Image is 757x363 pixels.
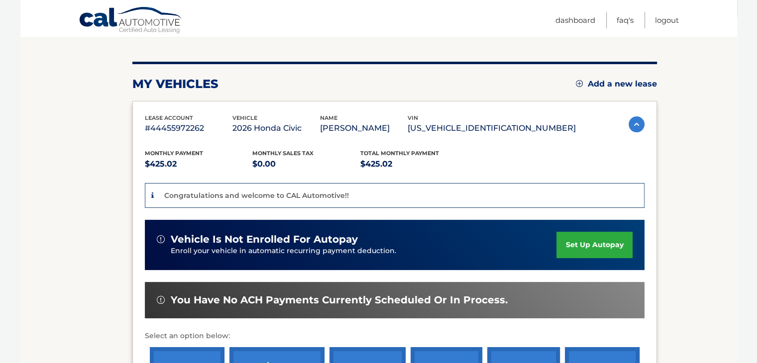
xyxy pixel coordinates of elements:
p: Enroll your vehicle in automatic recurring payment deduction. [171,246,557,257]
p: #44455972262 [145,121,232,135]
span: Monthly sales Tax [252,150,314,157]
span: vehicle [232,114,257,121]
p: $425.02 [145,157,253,171]
span: vin [408,114,418,121]
p: Select an option below: [145,330,645,342]
span: lease account [145,114,193,121]
span: vehicle is not enrolled for autopay [171,233,358,246]
a: Add a new lease [576,79,657,89]
p: [PERSON_NAME] [320,121,408,135]
img: accordion-active.svg [629,116,645,132]
span: You have no ACH payments currently scheduled or in process. [171,294,508,306]
span: Monthly Payment [145,150,203,157]
p: Congratulations and welcome to CAL Automotive!! [164,191,349,200]
p: $425.02 [360,157,468,171]
img: add.svg [576,80,583,87]
a: set up autopay [556,232,632,258]
a: Dashboard [555,12,595,28]
img: alert-white.svg [157,235,165,243]
img: alert-white.svg [157,296,165,304]
p: [US_VEHICLE_IDENTIFICATION_NUMBER] [408,121,576,135]
a: Cal Automotive [79,6,183,35]
h2: my vehicles [132,77,218,91]
p: 2026 Honda Civic [232,121,320,135]
span: name [320,114,337,121]
a: Logout [655,12,679,28]
p: $0.00 [252,157,360,171]
span: Total Monthly Payment [360,150,439,157]
a: FAQ's [617,12,634,28]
